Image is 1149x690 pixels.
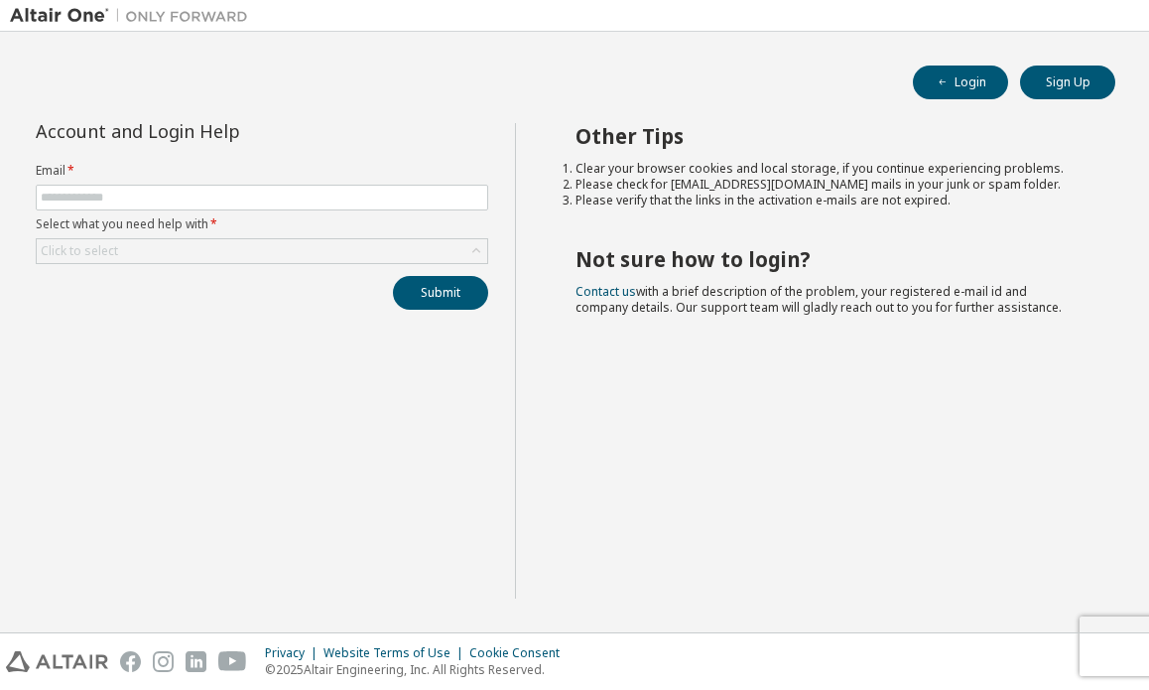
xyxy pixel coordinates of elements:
li: Please check for [EMAIL_ADDRESS][DOMAIN_NAME] mails in your junk or spam folder. [575,177,1081,193]
li: Please verify that the links in the activation e-mails are not expired. [575,193,1081,208]
h2: Other Tips [575,123,1081,149]
label: Select what you need help with [36,216,488,232]
button: Submit [393,276,488,310]
img: linkedin.svg [186,651,206,672]
p: © 2025 Altair Engineering, Inc. All Rights Reserved. [265,661,572,678]
div: Click to select [41,243,118,259]
div: Cookie Consent [469,645,572,661]
button: Login [913,66,1008,99]
li: Clear your browser cookies and local storage, if you continue experiencing problems. [575,161,1081,177]
img: facebook.svg [120,651,141,672]
div: Privacy [265,645,323,661]
img: youtube.svg [218,651,247,672]
h2: Not sure how to login? [575,246,1081,272]
div: Website Terms of Use [323,645,469,661]
div: Click to select [37,239,487,263]
img: Altair One [10,6,258,26]
button: Sign Up [1020,66,1115,99]
label: Email [36,163,488,179]
img: instagram.svg [153,651,174,672]
a: Contact us [575,283,636,300]
div: Account and Login Help [36,123,398,139]
img: altair_logo.svg [6,651,108,672]
span: with a brief description of the problem, your registered e-mail id and company details. Our suppo... [575,283,1062,316]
